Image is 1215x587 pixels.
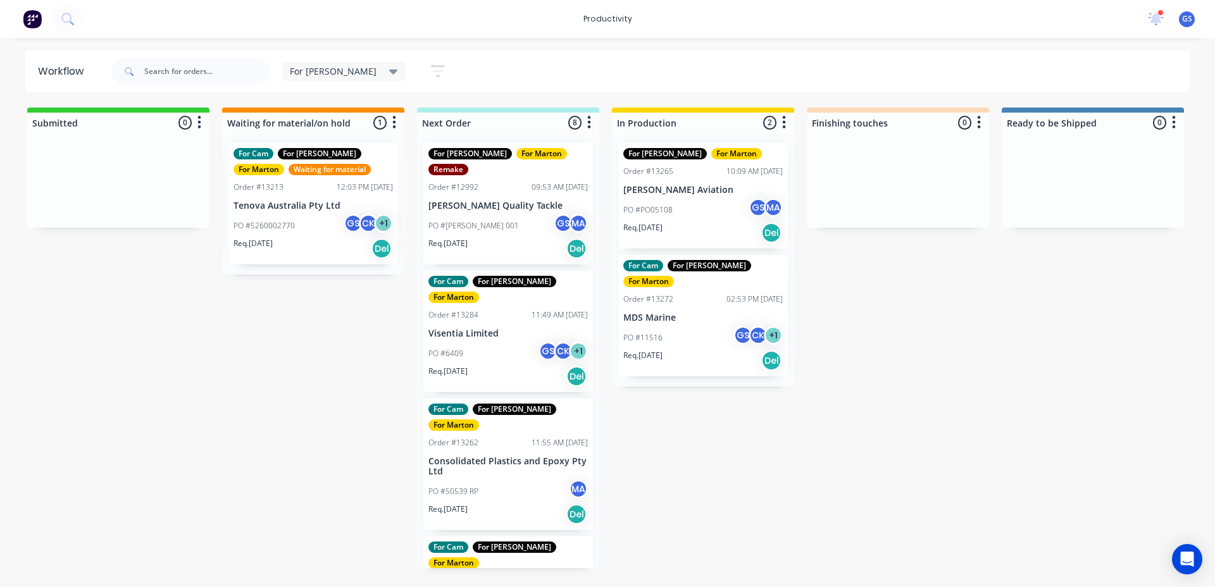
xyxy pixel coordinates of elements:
[532,309,588,321] div: 11:49 AM [DATE]
[428,292,479,303] div: For Marton
[623,350,663,361] p: Req. [DATE]
[554,342,573,361] div: CK
[290,65,377,78] span: For [PERSON_NAME]
[428,541,468,553] div: For Cam
[428,309,478,321] div: Order #13284
[764,198,783,217] div: MA
[532,182,588,193] div: 09:53 AM [DATE]
[569,214,588,233] div: MA
[1172,544,1202,574] div: Open Intercom Messenger
[428,220,519,232] p: PO #[PERSON_NAME] 001
[371,238,392,259] div: Del
[539,342,558,361] div: GS
[623,166,673,177] div: Order #13265
[623,312,783,323] p: MDS Marine
[234,220,295,232] p: PO #5260002770
[749,326,768,345] div: CK
[1182,13,1192,25] span: GS
[733,326,752,345] div: GS
[711,148,762,159] div: For Marton
[566,504,587,524] div: Del
[428,148,512,159] div: For [PERSON_NAME]
[618,143,788,249] div: For [PERSON_NAME]For MartonOrder #1326510:09 AM [DATE][PERSON_NAME] AviationPO #PO05108GSMAReq.[D...
[569,479,588,498] div: MA
[623,204,673,216] p: PO #PO05108
[428,437,478,448] div: Order #13262
[359,214,378,233] div: CK
[428,557,479,569] div: For Marton
[428,486,478,497] p: PO #50539 RP
[473,404,556,415] div: For [PERSON_NAME]
[428,366,468,377] p: Req. [DATE]
[337,182,393,193] div: 12:03 PM [DATE]
[428,201,588,211] p: [PERSON_NAME] Quality Tackle
[428,182,478,193] div: Order #12992
[428,348,463,359] p: PO #6409
[344,214,363,233] div: GS
[289,164,371,175] div: Waiting for material
[428,404,468,415] div: For Cam
[623,148,707,159] div: For [PERSON_NAME]
[428,504,468,515] p: Req. [DATE]
[423,143,593,264] div: For [PERSON_NAME]For MartonRemakeOrder #1299209:53 AM [DATE][PERSON_NAME] Quality TacklePO #[PERS...
[234,238,273,249] p: Req. [DATE]
[428,276,468,287] div: For Cam
[23,9,42,28] img: Factory
[473,541,556,553] div: For [PERSON_NAME]
[554,214,573,233] div: GS
[38,64,90,79] div: Workflow
[566,366,587,386] div: Del
[764,326,783,345] div: + 1
[428,456,588,478] p: Consolidated Plastics and Epoxy Pty Ltd
[623,332,663,343] p: PO #11516
[726,166,783,177] div: 10:09 AM [DATE]
[428,328,588,339] p: Visentia Limited
[428,419,479,431] div: For Marton
[623,185,783,195] p: [PERSON_NAME] Aviation
[423,271,593,392] div: For CamFor [PERSON_NAME]For MartonOrder #1328411:49 AM [DATE]Visentia LimitedPO #6409GSCK+1Req.[D...
[473,276,556,287] div: For [PERSON_NAME]
[228,143,398,264] div: For CamFor [PERSON_NAME]For MartonWaiting for materialOrder #1321312:03 PM [DATE]Tenova Australia...
[234,182,283,193] div: Order #13213
[761,350,782,371] div: Del
[618,255,788,376] div: For CamFor [PERSON_NAME]For MartonOrder #1327202:53 PM [DATE]MDS MarinePO #11516GSCK+1Req.[DATE]Del
[423,399,593,531] div: For CamFor [PERSON_NAME]For MartonOrder #1326211:55 AM [DATE]Consolidated Plastics and Epoxy Pty ...
[428,164,468,175] div: Remake
[516,148,567,159] div: For Marton
[532,437,588,448] div: 11:55 AM [DATE]
[234,201,393,211] p: Tenova Australia Pty Ltd
[428,238,468,249] p: Req. [DATE]
[144,59,270,84] input: Search for orders...
[374,214,393,233] div: + 1
[749,198,768,217] div: GS
[278,148,361,159] div: For [PERSON_NAME]
[234,164,284,175] div: For Marton
[234,148,273,159] div: For Cam
[577,9,639,28] div: productivity
[569,342,588,361] div: + 1
[566,238,587,259] div: Del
